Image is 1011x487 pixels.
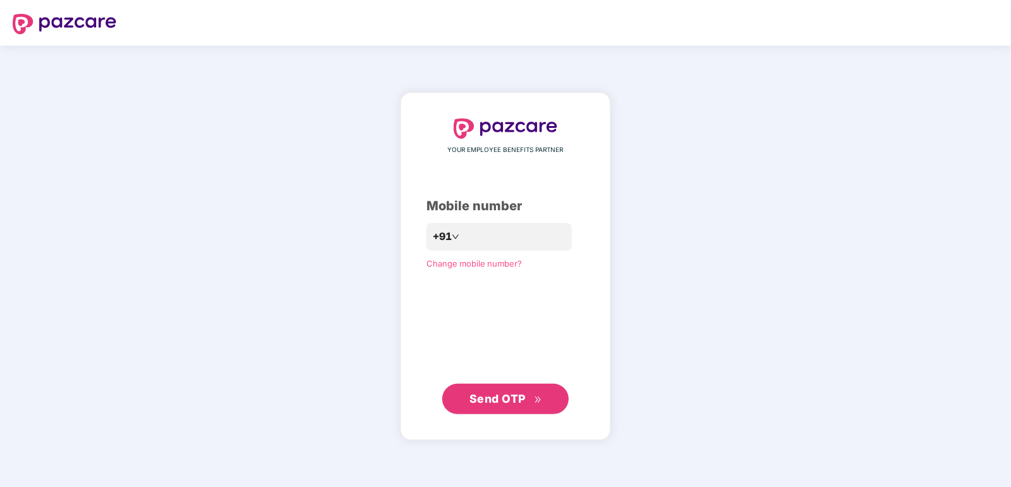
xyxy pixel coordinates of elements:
[426,258,522,269] a: Change mobile number?
[454,118,557,139] img: logo
[442,384,569,414] button: Send OTPdouble-right
[534,396,542,404] span: double-right
[13,14,116,34] img: logo
[469,392,526,405] span: Send OTP
[426,196,585,216] div: Mobile number
[452,233,459,241] span: down
[448,145,564,155] span: YOUR EMPLOYEE BENEFITS PARTNER
[433,229,452,244] span: +91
